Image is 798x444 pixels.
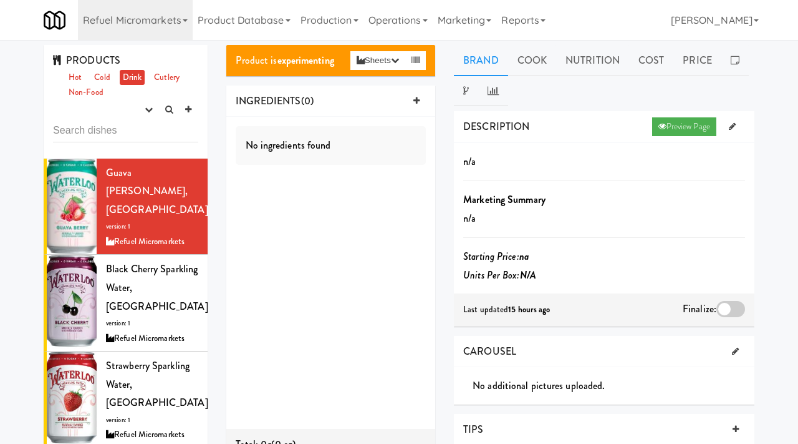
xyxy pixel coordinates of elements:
[106,234,198,250] div: Refuel Micromarkets
[53,119,198,142] input: Search dishes
[463,192,546,207] b: Marketing Summary
[629,45,673,76] a: Cost
[508,45,556,76] a: Cook
[673,45,721,76] a: Price
[463,344,516,358] span: CAROUSEL
[65,85,107,101] a: Non-Food
[106,262,208,313] span: Black Cherry Sparkling Water, [GEOGRAPHIC_DATA]
[301,94,314,108] span: (0)
[463,119,529,134] span: DESCRIPTION
[44,9,65,31] img: Micromart
[463,268,536,282] i: Units Per Box:
[106,331,198,347] div: Refuel Micromarkets
[106,165,208,217] span: Guava [PERSON_NAME], [GEOGRAPHIC_DATA]
[106,358,208,410] span: Strawberry Sparkling Water, [GEOGRAPHIC_DATA]
[236,53,334,67] span: Product is
[463,422,483,437] span: TIPS
[463,209,745,228] p: n/a
[463,249,529,264] i: Starting Price:
[236,126,426,165] div: No ingredients found
[519,249,529,264] b: na
[652,117,716,136] a: Preview Page
[53,53,120,67] span: PRODUCTS
[120,70,145,86] a: Drink
[556,45,629,76] a: Nutrition
[65,70,85,86] a: Hot
[277,53,334,67] b: experimenting
[106,415,130,425] span: version: 1
[454,45,508,76] a: Brand
[91,70,113,86] a: Cold
[350,51,405,70] button: Sheets
[683,302,716,316] span: Finalize:
[508,303,550,315] b: 15 hours ago
[106,222,130,231] span: version: 1
[473,377,754,395] div: No additional pictures uploaded.
[44,255,208,352] li: Black Cherry Sparkling Water, [GEOGRAPHIC_DATA]version: 1Refuel Micromarkets
[44,159,208,255] li: Guava [PERSON_NAME], [GEOGRAPHIC_DATA]version: 1Refuel Micromarkets
[463,152,745,171] p: n/a
[236,94,301,108] span: INGREDIENTS
[106,318,130,328] span: version: 1
[463,303,550,315] span: Last updated
[151,70,183,86] a: Cutlery
[106,427,198,443] div: Refuel Micromarkets
[520,268,536,282] b: N/A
